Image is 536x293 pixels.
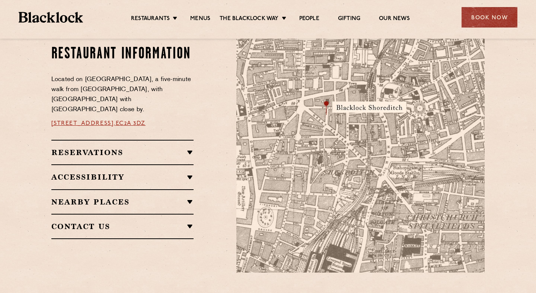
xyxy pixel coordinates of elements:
[220,15,278,23] a: The Blacklock Way
[379,15,410,23] a: Our News
[19,12,83,23] img: BL_Textured_Logo-footer-cropped.svg
[51,75,194,115] p: Located on [GEOGRAPHIC_DATA], a five-minute walk from [GEOGRAPHIC_DATA], with [GEOGRAPHIC_DATA] w...
[338,15,360,23] a: Gifting
[51,120,116,126] a: [STREET_ADDRESS],
[462,7,517,28] div: Book Now
[51,173,194,181] h2: Accessibility
[190,15,210,23] a: Menus
[51,222,194,231] h2: Contact Us
[51,45,194,64] h2: Restaurant Information
[51,197,194,206] h2: Nearby Places
[51,148,194,157] h2: Reservations
[116,120,146,126] a: EC2A 3DZ
[299,15,319,23] a: People
[405,203,509,273] img: svg%3E
[131,15,170,23] a: Restaurants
